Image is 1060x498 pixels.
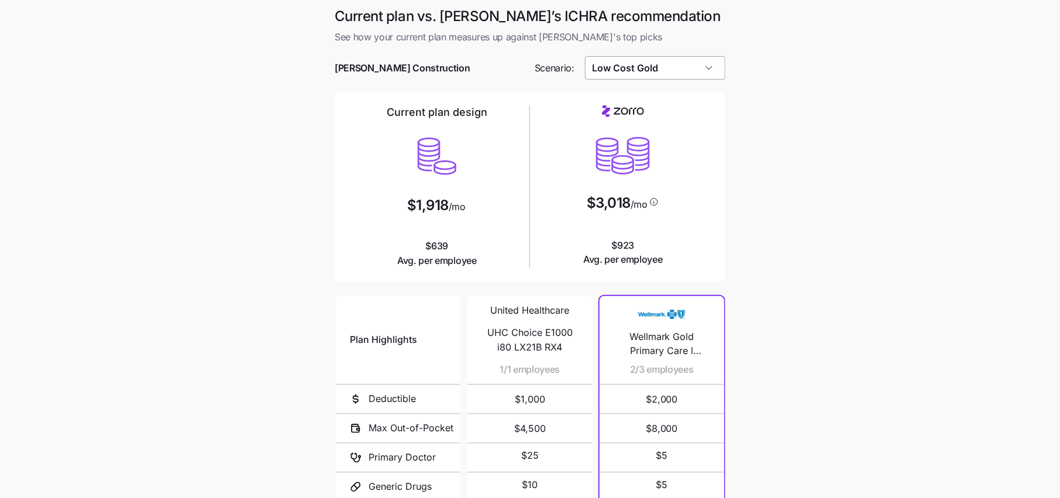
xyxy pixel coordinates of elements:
[535,61,574,75] span: Scenario:
[630,362,694,377] span: 2/3 employees
[638,303,685,325] img: Carrier
[481,414,578,442] span: $4,500
[656,448,667,463] span: $5
[397,239,477,268] span: $639
[614,329,710,359] span: Wellmark Gold Primary Care l UnityPoint Health
[500,362,560,377] span: 1/1 employees
[407,198,449,212] span: $1,918
[583,238,663,267] span: $923
[449,202,466,211] span: /mo
[397,253,477,268] span: Avg. per employee
[481,385,578,413] span: $1,000
[369,391,416,406] span: Deductible
[335,61,470,75] span: [PERSON_NAME] Construction
[614,414,710,442] span: $8,000
[387,105,487,119] h2: Current plan design
[656,478,667,492] span: $5
[481,325,578,355] span: UHC Choice E1000 i80 LX21B RX4
[350,332,417,347] span: Plan Highlights
[522,478,538,492] span: $10
[369,421,453,435] span: Max Out-of-Pocket
[583,252,663,267] span: Avg. per employee
[335,30,725,44] span: See how your current plan measures up against [PERSON_NAME]'s top picks
[490,303,569,318] span: United Healthcare
[369,450,436,465] span: Primary Doctor
[614,385,710,413] span: $2,000
[521,448,539,463] span: $25
[369,479,432,494] span: Generic Drugs
[587,196,631,210] span: $3,018
[335,7,725,25] h1: Current plan vs. [PERSON_NAME]’s ICHRA recommendation
[631,200,648,209] span: /mo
